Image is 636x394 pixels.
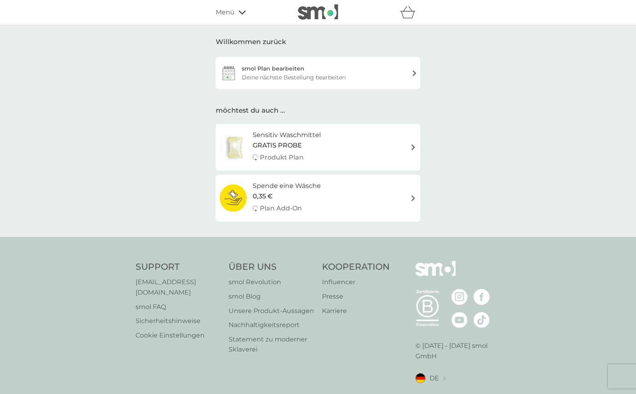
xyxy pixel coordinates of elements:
div: möchtest du auch ... [216,105,420,116]
a: Cookie Einstellungen [136,330,221,341]
h4: Kooperation [322,261,390,273]
img: Rechtspfeil [410,144,416,150]
img: besuche die smol TikTok Seite [474,312,490,328]
img: DE flag [415,373,425,383]
p: Produkt Plan [260,152,304,163]
h4: Über Uns [229,261,314,273]
h4: Support [136,261,221,273]
a: Unsere Produkt‑Aussagen [229,306,314,316]
img: besuche die smol Facebook Seite [474,289,490,305]
a: smol FAQ [136,302,221,312]
img: smol [298,4,338,20]
a: Karriere [322,306,390,316]
a: smol Revolution [229,277,314,287]
span: Menü [216,7,235,18]
div: smol Plan bearbeiten [242,64,304,73]
p: Plan Add-On [260,203,302,214]
a: Influencer [322,277,390,287]
img: Sensitiv Waschmittel [220,133,250,162]
img: besuche die smol YouTube Seite [452,312,468,328]
a: Nachhaltigkeitsreport [229,320,314,330]
a: Statement zu moderner Sklaverei [229,334,314,355]
div: Warenkorb [400,4,420,20]
h6: Spende eine Wäsche [253,181,321,191]
a: smol Blog [229,291,314,302]
div: Willkommen zurück [216,36,420,47]
div: Deine nächste Bestellung bearbeiten [242,73,346,82]
p: © [DATE] - [DATE] smol GmbH [415,341,500,361]
img: smol [415,261,456,288]
span: 0,35 € [253,191,273,202]
a: Presse [322,291,390,302]
h6: Sensitiv Waschmittel [253,130,321,140]
img: besuche die smol Instagram Seite [452,289,468,305]
img: Standort auswählen [443,376,446,381]
span: DE [429,373,439,384]
span: GRATIS PROBE [253,140,302,151]
img: Spende eine Wäsche [220,184,247,212]
a: [EMAIL_ADDRESS][DOMAIN_NAME] [136,277,221,297]
a: Sicherheitshinweise [136,316,221,326]
img: Rechtspfeil [410,195,416,201]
